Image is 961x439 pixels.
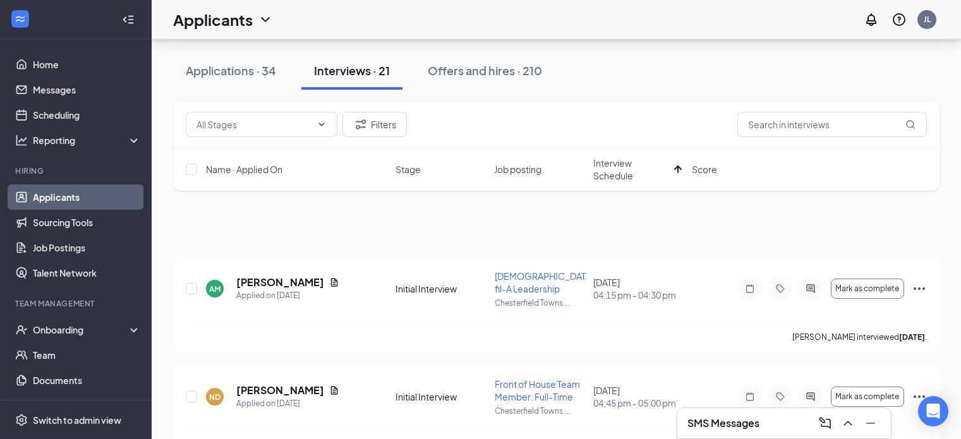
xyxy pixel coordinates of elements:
[33,260,141,286] a: Talent Network
[593,397,684,409] span: 04:45 pm - 05:00 pm
[329,385,339,395] svg: Document
[831,279,904,299] button: Mark as complete
[840,416,855,431] svg: ChevronUp
[33,414,121,426] div: Switch to admin view
[33,102,141,128] a: Scheduling
[236,275,324,289] h5: [PERSON_NAME]
[206,163,282,176] span: Name · Applied On
[33,77,141,102] a: Messages
[773,284,788,294] svg: Tag
[831,387,904,407] button: Mark as complete
[495,298,586,308] p: Chesterfield Towns ...
[196,117,311,131] input: All Stages
[899,332,925,342] b: [DATE]
[670,162,686,177] svg: ArrowUp
[314,63,390,78] div: Interviews · 21
[495,378,580,402] span: Front of House Team Member: Full-Time
[396,390,487,403] div: Initial Interview
[396,163,421,176] span: Stage
[495,270,598,294] span: [DEMOGRAPHIC_DATA]-fil-A Leadership
[33,342,141,368] a: Team
[815,413,835,433] button: ComposeMessage
[428,63,542,78] div: Offers and hires · 210
[15,414,28,426] svg: Settings
[15,323,28,336] svg: UserCheck
[593,276,684,301] div: [DATE]
[209,284,221,294] div: AM
[593,384,684,409] div: [DATE]
[687,416,759,430] h3: SMS Messages
[742,284,758,294] svg: Note
[33,52,141,77] a: Home
[861,413,881,433] button: Minimize
[33,184,141,210] a: Applicants
[33,210,141,235] a: Sourcing Tools
[835,392,899,401] span: Mark as complete
[918,396,948,426] div: Open Intercom Messenger
[912,389,927,404] svg: Ellipses
[353,117,368,132] svg: Filter
[494,163,541,176] span: Job posting
[15,165,138,176] div: Hiring
[317,119,327,129] svg: ChevronDown
[258,12,273,27] svg: ChevronDown
[835,284,899,293] span: Mark as complete
[864,12,879,27] svg: Notifications
[173,9,253,30] h1: Applicants
[396,282,487,295] div: Initial Interview
[33,235,141,260] a: Job Postings
[33,323,130,336] div: Onboarding
[792,332,927,342] p: [PERSON_NAME] interviewed .
[33,393,141,418] a: SurveysCrown
[737,112,927,137] input: Search in interviews
[742,392,758,402] svg: Note
[186,63,276,78] div: Applications · 34
[14,13,27,25] svg: WorkstreamLogo
[803,392,818,402] svg: ActiveChat
[15,134,28,147] svg: Analysis
[495,406,586,416] p: Chesterfield Towns ...
[236,397,339,410] div: Applied on [DATE]
[818,416,833,431] svg: ComposeMessage
[236,289,339,302] div: Applied on [DATE]
[33,368,141,393] a: Documents
[329,277,339,287] svg: Document
[342,112,407,137] button: Filter Filters
[838,413,858,433] button: ChevronUp
[905,119,916,129] svg: MagnifyingGlass
[803,284,818,294] svg: ActiveChat
[773,392,788,402] svg: Tag
[692,163,717,176] span: Score
[593,289,684,301] span: 04:15 pm - 04:30 pm
[33,134,142,147] div: Reporting
[912,281,927,296] svg: Ellipses
[15,298,138,309] div: Team Management
[924,14,931,25] div: JL
[236,383,324,397] h5: [PERSON_NAME]
[209,392,221,402] div: ND
[593,157,669,182] span: Interview Schedule
[863,416,878,431] svg: Minimize
[891,12,907,27] svg: QuestionInfo
[122,13,135,26] svg: Collapse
